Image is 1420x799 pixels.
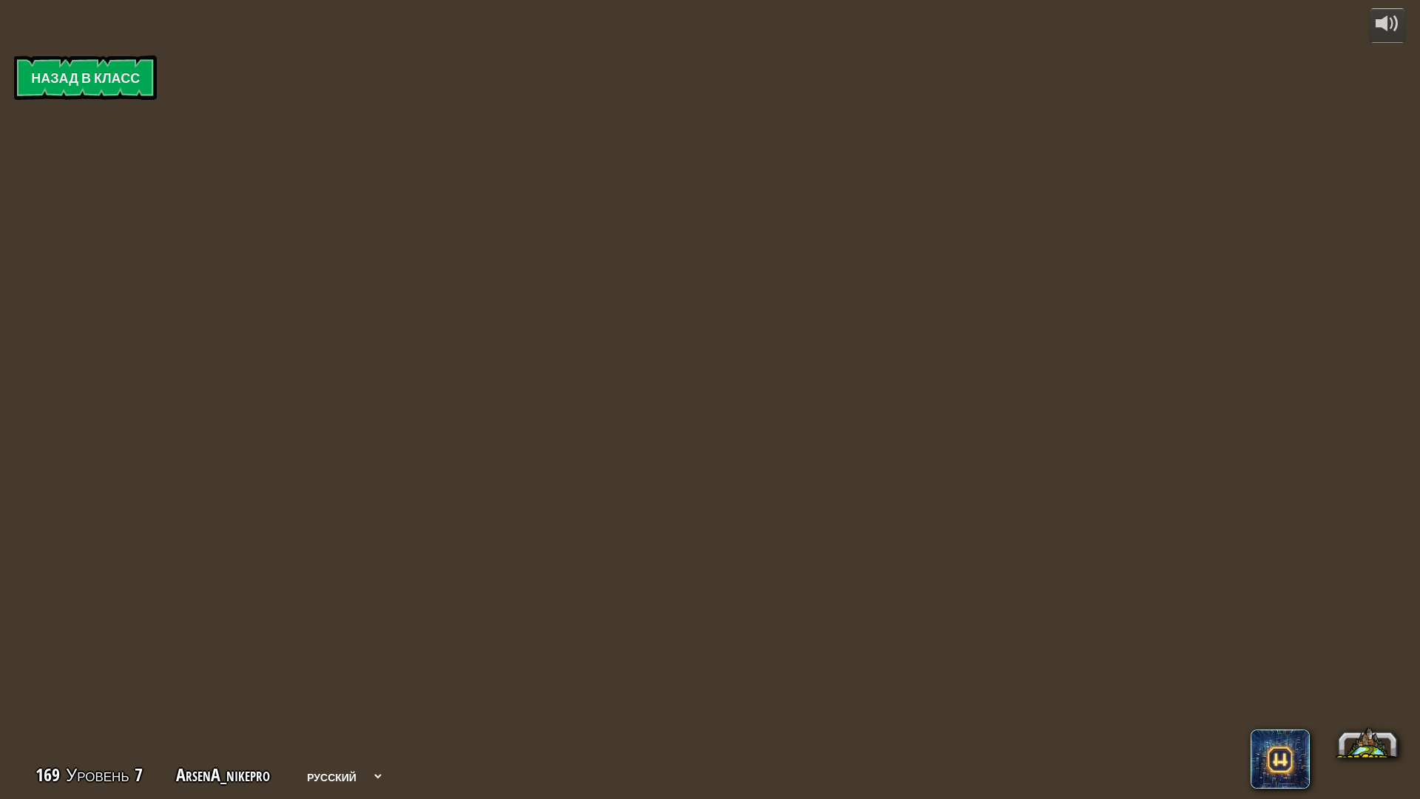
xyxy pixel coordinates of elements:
button: Регулировать громкость [1369,8,1406,43]
span: 169 [35,763,64,786]
a: ArsenA_nikepro [176,763,274,786]
span: 7 [135,763,143,786]
span: Уровень [66,763,129,787]
img: CodeCombat - Learn how to code by playing a game [14,8,203,53]
a: Назад в класс [14,55,157,100]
